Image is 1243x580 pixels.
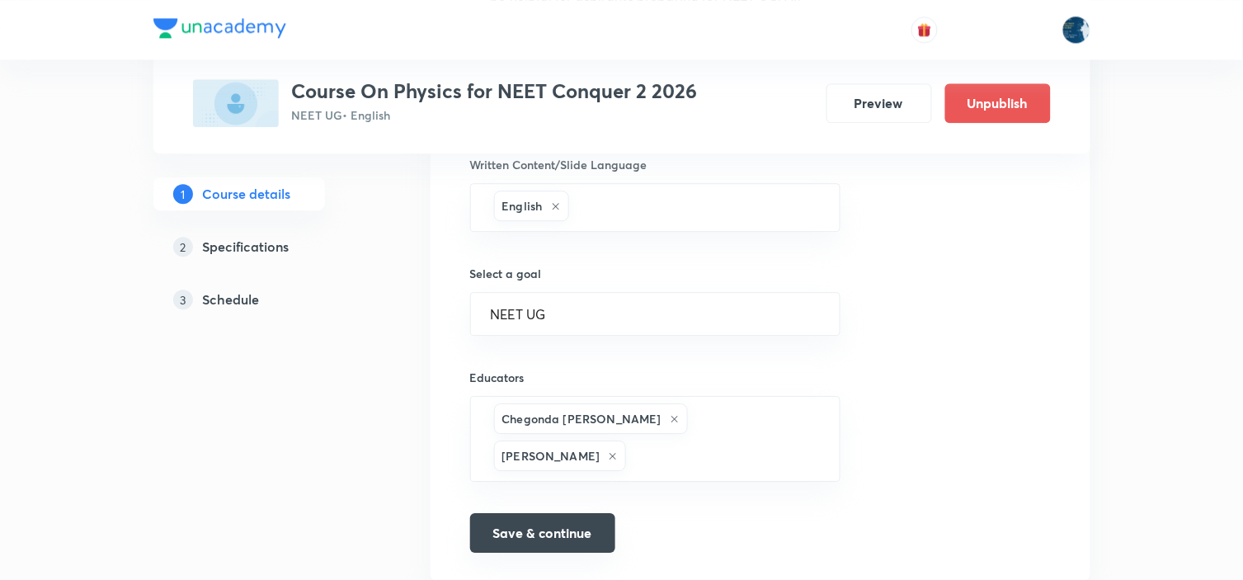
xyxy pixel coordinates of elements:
[292,106,698,124] p: NEET UG • English
[193,79,279,127] img: 3B526EC5-222F-455F-B4F0-1C6FE366FF49_plus.png
[470,369,841,386] h6: Educators
[1062,16,1090,44] img: Lokeshwar Chiluveru
[153,283,378,316] a: 3Schedule
[470,156,841,173] h6: Written Content/Slide Language
[831,313,834,316] button: Open
[470,265,841,282] h6: Select a goal
[173,237,193,257] p: 2
[153,18,286,42] a: Company Logo
[153,230,378,263] a: 2Specifications
[945,83,1051,123] button: Unpublish
[911,17,938,43] button: avatar
[491,306,821,322] input: Select a goal
[292,79,698,103] h3: Course On Physics for NEET Conquer 2 2026
[831,437,834,441] button: Open
[173,290,193,309] p: 3
[173,184,193,204] p: 1
[153,18,286,38] img: Company Logo
[917,22,932,37] img: avatar
[470,513,615,553] button: Save & continue
[502,447,600,464] h6: [PERSON_NAME]
[203,237,290,257] h5: Specifications
[502,410,662,427] h6: Chegonda [PERSON_NAME]
[203,290,260,309] h5: Schedule
[831,206,834,210] button: Open
[502,197,543,215] h6: English
[826,83,932,123] button: Preview
[203,184,291,204] h5: Course details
